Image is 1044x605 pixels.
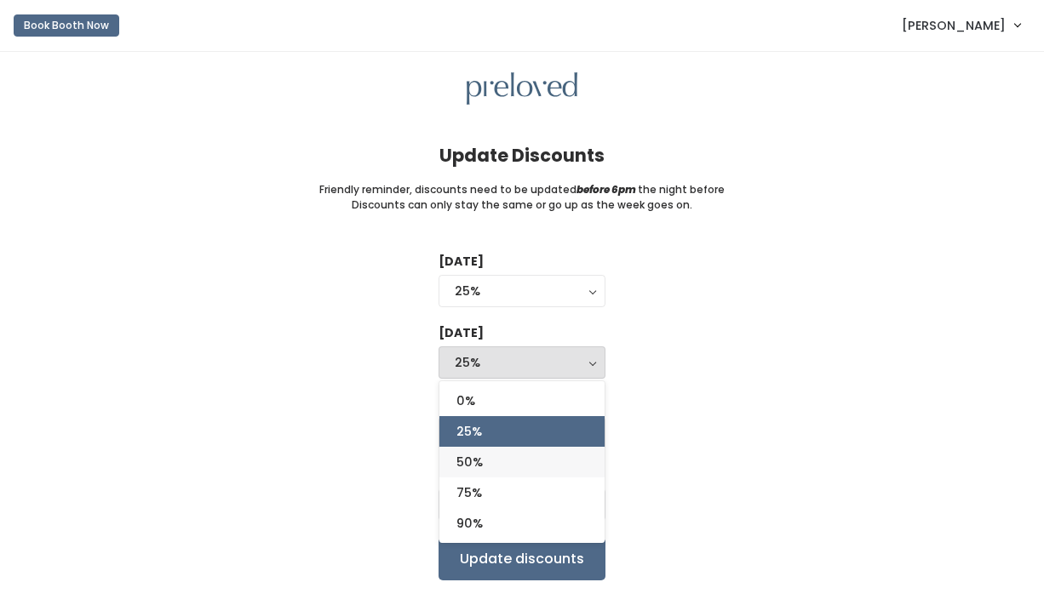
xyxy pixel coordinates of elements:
[439,538,605,580] input: Update discounts
[439,324,484,342] label: [DATE]
[456,514,483,533] span: 90%
[439,253,484,271] label: [DATE]
[439,146,605,165] h4: Update Discounts
[439,346,605,379] button: 25%
[456,422,482,441] span: 25%
[885,7,1037,43] a: [PERSON_NAME]
[14,14,119,37] button: Book Booth Now
[455,282,589,300] div: 25%
[439,275,605,307] button: 25%
[14,7,119,44] a: Book Booth Now
[319,182,725,197] small: Friendly reminder, discounts need to be updated the night before
[456,391,475,410] span: 0%
[352,197,692,213] small: Discounts can only stay the same or go up as the week goes on.
[902,16,1006,35] span: [PERSON_NAME]
[467,72,577,106] img: preloved logo
[576,182,636,197] i: before 6pm
[456,483,482,502] span: 75%
[455,353,589,372] div: 25%
[456,453,483,471] span: 50%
